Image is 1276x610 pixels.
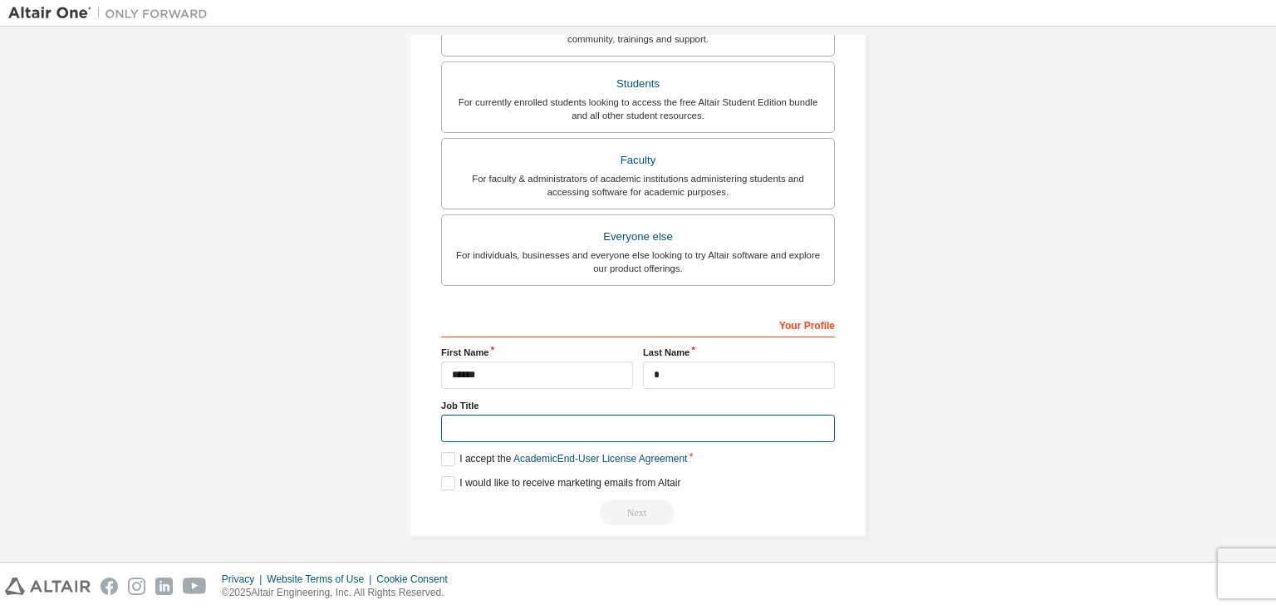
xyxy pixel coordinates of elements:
img: youtube.svg [183,578,207,595]
img: Altair One [8,5,216,22]
img: altair_logo.svg [5,578,91,595]
div: For faculty & administrators of academic institutions administering students and accessing softwa... [452,172,824,199]
div: Students [452,72,824,96]
div: Faculty [452,149,824,172]
div: Website Terms of Use [267,573,376,586]
div: Provide a valid email to continue [441,500,835,525]
div: Cookie Consent [376,573,457,586]
p: © 2025 Altair Engineering, Inc. All Rights Reserved. [222,586,458,600]
div: Privacy [222,573,267,586]
label: Last Name [643,346,835,359]
div: For currently enrolled students looking to access the free Altair Student Edition bundle and all ... [452,96,824,122]
img: facebook.svg [101,578,118,595]
label: I would like to receive marketing emails from Altair [441,476,680,490]
div: For individuals, businesses and everyone else looking to try Altair software and explore our prod... [452,248,824,275]
label: Job Title [441,399,835,412]
label: First Name [441,346,633,359]
img: instagram.svg [128,578,145,595]
label: I accept the [441,452,687,466]
div: Everyone else [452,225,824,248]
a: Academic End-User License Agreement [513,453,687,465]
img: linkedin.svg [155,578,173,595]
div: Your Profile [441,311,835,337]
